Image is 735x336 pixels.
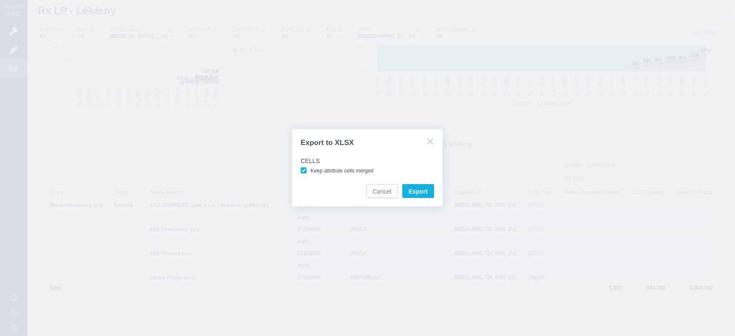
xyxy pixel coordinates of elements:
[301,138,354,148] h3: Export to XLSX
[372,187,391,196] span: Cancel
[301,156,434,166] h6: CELLS
[402,184,434,198] button: Export
[310,168,373,174] span: Keep attribute cells merged
[366,184,398,198] button: Cancel
[409,187,428,196] span: Export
